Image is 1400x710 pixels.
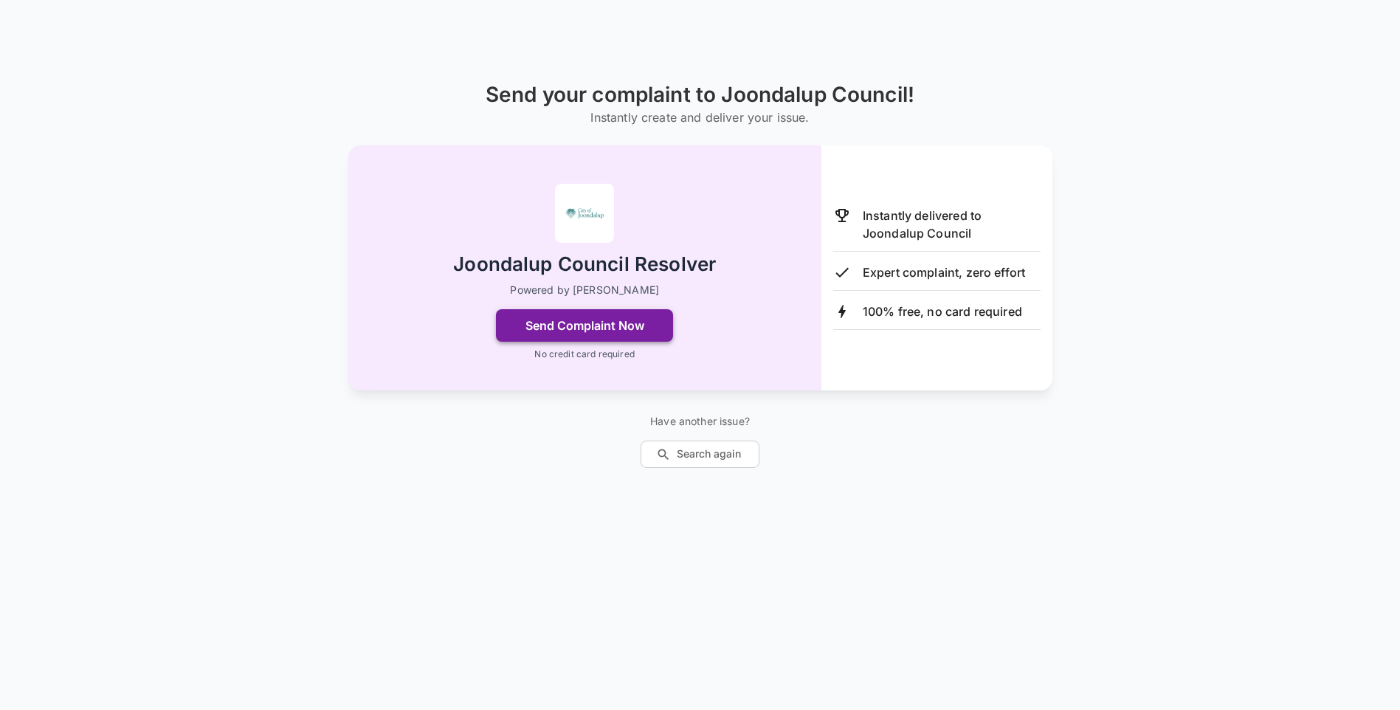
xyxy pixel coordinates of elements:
[641,441,759,468] button: Search again
[496,309,673,342] button: Send Complaint Now
[510,283,659,297] p: Powered by [PERSON_NAME]
[641,414,759,429] p: Have another issue?
[534,348,634,361] p: No credit card required
[486,83,914,107] h1: Send your complaint to Joondalup Council!
[863,207,1041,242] p: Instantly delivered to Joondalup Council
[453,252,716,278] h2: Joondalup Council Resolver
[486,107,914,128] h6: Instantly create and deliver your issue.
[863,303,1022,320] p: 100% free, no card required
[555,184,614,243] img: Joondalup Council
[863,263,1025,281] p: Expert complaint, zero effort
